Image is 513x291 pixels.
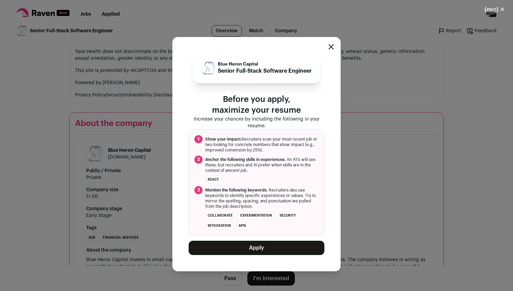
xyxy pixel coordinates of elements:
i: recent job. [227,168,248,172]
li: security [277,212,298,219]
li: collaborate [205,212,235,219]
span: 3 [194,186,203,194]
span: Recruiters scan your most recent job or two looking for concrete numbers that show impact (e.g., ... [205,137,319,153]
span: 2 [194,156,203,164]
p: Increase your chances by including the following in your resume: [189,116,324,129]
span: Show your impact. [205,137,242,141]
li: integration [205,222,233,230]
p: Before you apply, maximize your resume [189,94,324,116]
li: React [205,176,221,183]
button: Close modal [476,2,513,17]
span: Mention the following keywords [205,188,267,192]
li: APIs [236,222,248,230]
p: Blue Heron Capital [218,61,312,67]
span: . Recruiters also use keywords to identify specific experiences or values. Try to mirror the spel... [205,187,319,209]
p: Senior Full-Stack Software Engineer [218,67,312,75]
li: experimentation [238,212,274,219]
img: b960c0739375d84c65b6535a4f454e1a5a4690333e0f62c7753b6bfc04f622da.jpg [202,59,215,77]
button: Apply [189,241,324,255]
span: . An ATS will see these, but recruiters and AI prefer when skills are in the context of a [205,157,319,173]
button: Close modal [328,44,334,50]
span: 1 [194,135,203,143]
span: Anchor the following skills in experiences [205,158,285,162]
